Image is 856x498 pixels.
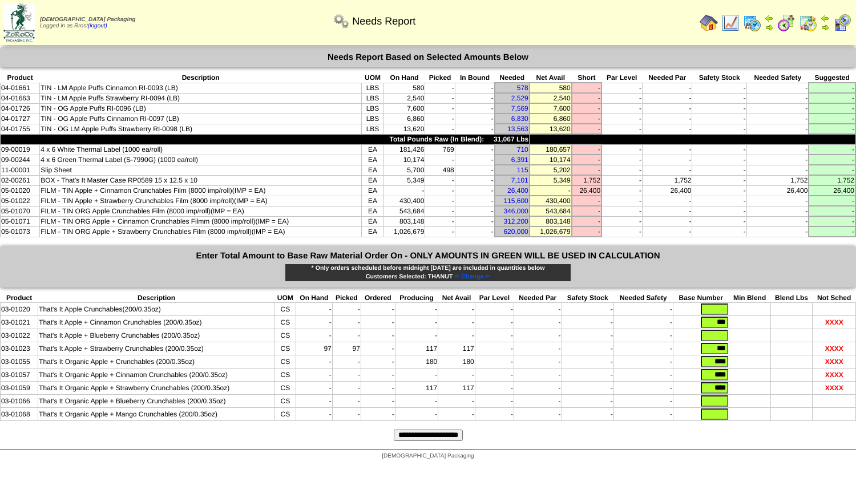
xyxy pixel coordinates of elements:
td: - [601,124,642,134]
td: LBS [362,93,384,103]
td: 03-01022 [1,329,38,342]
td: - [642,144,692,155]
td: EA [362,175,384,185]
td: 117 [438,342,475,355]
td: - [642,124,692,134]
td: EA [362,226,384,237]
td: - [572,196,601,206]
a: 710 [517,145,528,153]
td: EA [362,206,384,216]
td: - [296,303,332,316]
td: 117 [395,342,438,355]
td: - [395,316,438,329]
td: - [455,175,495,185]
td: - [692,206,746,216]
td: - [692,165,746,175]
td: - [455,93,495,103]
td: 5,700 [383,165,425,175]
td: That's It Apple + Strawberry Crunchables (200/0.35oz) [38,342,275,355]
td: - [455,196,495,206]
td: - [572,165,601,175]
td: - [475,329,514,342]
td: - [475,342,514,355]
td: - [746,103,809,114]
td: - [572,83,601,93]
td: - [562,329,613,342]
td: - [601,103,642,114]
td: 04-01727 [1,114,40,124]
td: - [642,83,692,93]
td: 05-01073 [1,226,40,237]
td: - [332,303,361,316]
td: 769 [425,144,455,155]
td: 03-01023 [1,342,38,355]
td: - [642,226,692,237]
td: - [692,216,746,226]
img: home.gif [700,14,718,32]
td: 1,752 [642,175,692,185]
td: - [613,303,673,316]
th: UOM [274,293,296,303]
td: That's It Organic Apple + Crunchables (200/0.35oz) [38,355,275,369]
a: 7,569 [511,104,528,112]
span: Needs Report [352,15,415,27]
th: Description [40,73,362,83]
th: Net Avail [438,293,475,303]
th: Safety Stock [562,293,613,303]
td: - [692,144,746,155]
td: XXXX [813,316,856,329]
td: FILM - TIN Apple + Cinnamon Crunchables Film (8000 imp/roll)(IMP = EA) [40,185,362,196]
td: - [572,124,601,134]
td: - [809,83,855,93]
a: 578 [517,84,528,92]
td: - [572,226,601,237]
td: 1,752 [809,175,855,185]
td: - [601,226,642,237]
td: - [438,316,475,329]
td: - [383,185,425,196]
td: - [425,226,455,237]
td: - [613,329,673,342]
td: - [296,316,332,329]
td: - [455,155,495,165]
td: - [601,155,642,165]
td: - [692,93,746,103]
td: 543,684 [383,206,425,216]
td: 09-00244 [1,155,40,165]
td: 5,349 [383,175,425,185]
th: Not Sched [813,293,856,303]
a: 26,400 [507,187,528,195]
td: - [642,114,692,124]
th: Picked [425,73,455,83]
td: - [692,124,746,134]
td: - [455,206,495,216]
th: Needed [495,73,530,83]
a: 2,529 [511,94,528,102]
td: - [809,155,855,165]
td: - [572,114,601,124]
td: - [572,103,601,114]
td: 13,620 [530,124,572,134]
td: 03-01020 [1,303,38,316]
td: - [455,226,495,237]
th: Producing [395,293,438,303]
td: - [746,124,809,134]
td: - [562,316,613,329]
td: 1,752 [572,175,601,185]
td: - [692,185,746,196]
td: - [809,114,855,124]
td: CS [274,355,296,369]
td: - [601,114,642,124]
td: - [455,216,495,226]
td: LBS [362,83,384,93]
td: 05-01070 [1,206,40,216]
td: - [361,316,395,329]
td: - [746,216,809,226]
td: - [425,155,455,165]
td: - [425,196,455,206]
td: EA [362,155,384,165]
td: 5,349 [530,175,572,185]
td: EA [362,144,384,155]
td: LBS [362,124,384,134]
td: 26,400 [809,185,855,196]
